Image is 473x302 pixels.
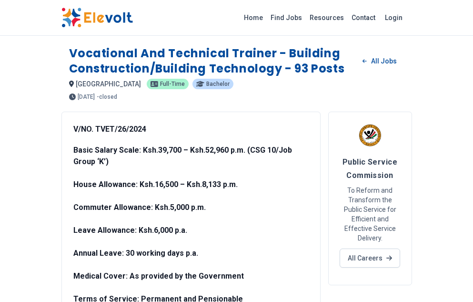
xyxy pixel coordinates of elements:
[73,226,187,235] strong: Leave Allowance: Ksh.6,000 p.a.
[73,203,206,212] strong: Commuter Allowance: Ksh.5,000 p.m.
[69,46,355,76] h1: Vocational and Technical Trainer - Building Construction/Building Technology - 93 Posts
[355,54,404,68] a: All Jobs
[358,124,382,147] img: Public Service Commission
[348,10,379,25] a: Contact
[78,94,95,100] span: [DATE]
[340,249,400,268] a: All Careers
[76,80,141,88] span: [GEOGRAPHIC_DATA]
[306,10,348,25] a: Resources
[73,271,244,281] strong: Medical Cover: As provided by the Government
[240,10,267,25] a: Home
[160,81,185,87] span: Full-time
[206,81,230,87] span: Bachelor
[73,125,146,134] strong: V/NO. TVET/26/2024
[267,10,306,25] a: Find Jobs
[73,146,292,166] strong: Basic Salary Scale: Ksh.39,700 – Ksh.52,960 p.m. (CSG 10/Job Group ‘K’)
[379,8,408,27] a: Login
[342,157,397,180] span: Public Service Commission
[61,8,133,28] img: Elevolt
[73,249,198,258] strong: Annual Leave: 30 working days p.a.
[97,94,117,100] p: - closed
[73,180,238,189] strong: House Allowance: Ksh.16,500 – Ksh.8,133 p.m.
[340,186,400,243] p: To Reform and Transform the Public Service for Efficient and Effective Service Delivery.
